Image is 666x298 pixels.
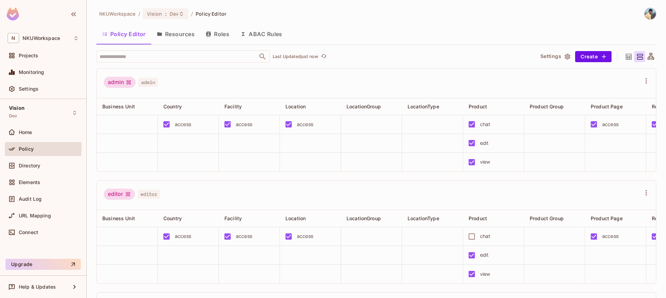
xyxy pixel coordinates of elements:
span: Policy Editor [196,10,226,17]
li: / [191,10,193,17]
div: access [175,121,191,128]
span: Location [285,104,306,109]
span: Projects [19,53,38,58]
span: Dev [9,113,17,119]
span: Directory [19,163,40,168]
span: Product Page [591,215,623,221]
button: Resources [151,25,200,43]
span: Settings [19,86,39,92]
span: Product Group [530,215,564,221]
p: Last Updated just now [273,54,318,59]
span: Dev [170,10,179,17]
span: Country [163,215,182,221]
span: refresh [321,53,327,60]
span: URL Mapping [19,213,51,218]
div: edit [480,139,489,147]
span: Vision [9,105,25,111]
span: Policy [19,146,34,152]
div: chat [480,121,491,128]
span: Business Unit [102,215,135,221]
span: Country [163,104,182,109]
span: editor [138,190,160,199]
span: Product [469,104,487,109]
div: editor [104,189,135,200]
span: LocationType [408,215,439,221]
span: Audit Log [19,196,42,202]
span: LocationGroup [347,104,381,109]
button: refresh [319,52,328,61]
div: access [297,232,313,240]
div: view [480,158,490,166]
span: admin [138,78,158,87]
span: Connect [19,230,38,235]
span: Vision [147,10,162,17]
span: Product Page [591,104,623,109]
div: access [602,232,618,240]
span: Elements [19,180,40,185]
div: access [175,232,191,240]
button: Open [258,52,267,61]
span: Facility [224,104,242,109]
div: access [236,121,252,128]
span: N [8,33,19,43]
li: / [138,10,140,17]
span: the active workspace [99,10,136,17]
div: chat [480,232,491,240]
img: SReyMgAAAABJRU5ErkJggg== [7,8,19,20]
span: Monitoring [19,69,44,75]
div: admin [104,77,136,88]
span: Product [469,215,487,221]
div: access [602,121,618,128]
button: Upgrade [6,259,81,270]
img: Nitin Kumar [644,8,656,19]
div: access [297,121,313,128]
span: Location [285,215,306,221]
span: : [165,11,167,17]
span: Business Unit [102,104,135,109]
span: Click to refresh data [318,52,328,61]
span: LocationGroup [347,215,381,221]
span: Product Group [530,104,564,109]
span: Workspace: NKUWorkspace [23,35,60,41]
button: Settings [538,51,572,62]
div: edit [480,251,489,259]
button: Policy Editor [96,25,151,43]
button: Roles [200,25,235,43]
div: access [236,232,252,240]
button: Create [575,51,612,62]
div: view [480,270,490,278]
span: Home [19,130,32,135]
button: ABAC Rules [235,25,288,43]
span: Help & Updates [19,284,56,290]
span: LocationType [408,104,439,109]
span: Facility [224,215,242,221]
